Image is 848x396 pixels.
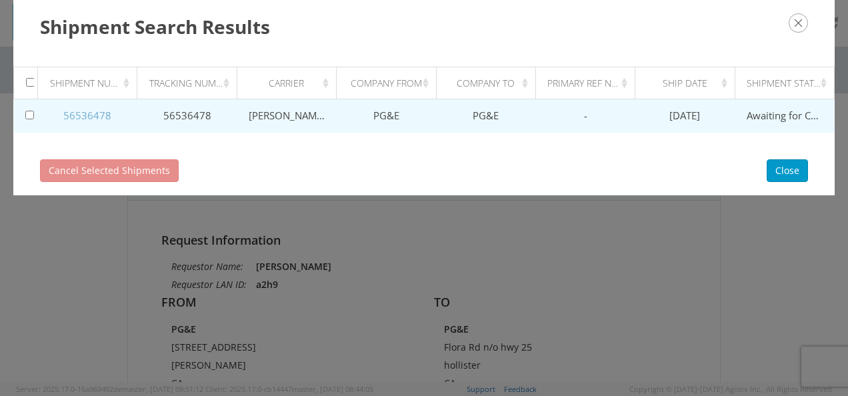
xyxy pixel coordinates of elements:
td: [PERSON_NAME] [237,99,336,133]
div: Tracking Number [149,77,233,90]
td: PG&E [436,99,535,133]
a: 56536478 [63,109,111,122]
td: 56536478 [137,99,237,133]
span: [DATE] [669,109,700,122]
div: Primary Ref Number [547,77,631,90]
h3: Shipment Search Results [40,13,808,40]
td: PG&E [337,99,436,133]
div: Shipment Status [747,77,830,90]
td: - [535,99,635,133]
button: Cancel Selected Shipments [40,159,179,182]
button: Close [767,159,808,182]
div: Company To [448,77,531,90]
div: Shipment Number [50,77,133,90]
div: Carrier [249,77,332,90]
div: Company From [349,77,432,90]
div: Ship Date [647,77,731,90]
span: Cancel Selected Shipments [49,164,170,177]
